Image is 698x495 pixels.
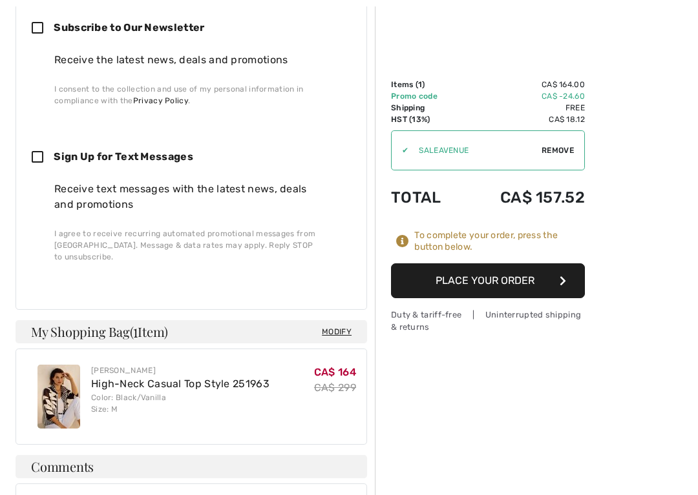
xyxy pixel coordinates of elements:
[391,308,585,333] div: Duty & tariff-free | Uninterrupted shipping & returns
[463,102,585,114] td: Free
[91,378,270,390] a: High-Neck Casual Top Style 251963
[130,323,168,340] span: ( Item)
[414,230,585,253] div: To complete your order, press the button below.
[391,114,463,125] td: HST (13%)
[463,90,585,102] td: CA$ -24.60
[54,52,341,68] div: Receive the latest news, deals and promotions
[314,381,356,394] s: CA$ 299
[542,145,574,156] span: Remove
[54,21,204,34] span: Subscribe to Our Newsletter
[133,96,188,105] a: Privacy Policy
[322,325,352,338] span: Modify
[54,228,341,263] div: I agree to receive recurring automated promotional messages from [GEOGRAPHIC_DATA]. Message & dat...
[391,176,463,219] td: Total
[16,455,367,478] h4: Comments
[463,176,585,219] td: CA$ 157.52
[391,102,463,114] td: Shipping
[391,263,585,298] button: Place Your Order
[408,131,542,170] input: Promo code
[54,83,341,106] div: I consent to the collection and use of my personal information in compliance with the .
[392,145,408,156] div: ✔
[314,366,356,378] span: CA$ 164
[463,79,585,90] td: CA$ 164.00
[418,80,422,89] span: 1
[133,322,138,339] span: 1
[391,90,463,102] td: Promo code
[37,365,80,429] img: High-Neck Casual Top Style 251963
[391,79,463,90] td: Items ( )
[54,181,341,212] div: Receive text messages with the latest news, deals and promotions
[463,114,585,125] td: CA$ 18.12
[91,365,270,376] div: [PERSON_NAME]
[16,320,367,343] h4: My Shopping Bag
[54,150,193,163] span: Sign Up for Text Messages
[91,392,270,415] div: Color: Black/Vanilla Size: M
